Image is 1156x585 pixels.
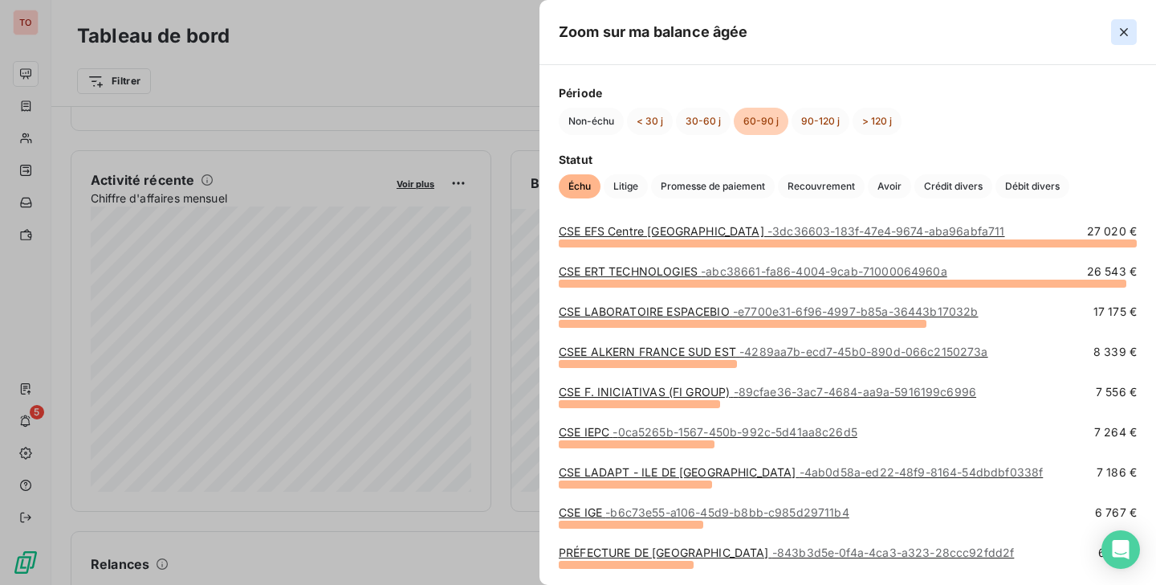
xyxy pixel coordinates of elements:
span: 8 339 € [1093,344,1137,360]
a: CSE IEPC [559,425,857,439]
span: - 843b3d5e-0f4a-4ca3-a323-28ccc92fdd2f [772,546,1015,559]
a: CSE ERT TECHNOLOGIES [559,264,947,278]
a: CSE LABORATOIRE ESPACEBIO [559,305,978,318]
span: 6 767 € [1095,505,1137,521]
span: - abc38661-fa86-4004-9cab-71000064960a [701,264,947,278]
button: 90-120 j [792,108,849,135]
span: Statut [559,151,1137,168]
span: - 89cfae36-3ac7-4684-aa9a-5916199c6996 [734,385,977,399]
span: - 4ab0d58a-ed22-48f9-8164-54dbdbf0338f [800,465,1044,479]
button: Échu [559,174,600,198]
a: CSEE ALKERN FRANCE SUD EST [559,345,988,358]
span: 6 311 € [1098,545,1137,561]
a: CSE IGE [559,505,849,519]
div: Open Intercom Messenger [1101,530,1140,569]
button: Promesse de paiement [651,174,775,198]
a: CSE LADAPT - ILE DE [GEOGRAPHIC_DATA] [559,465,1043,479]
span: 17 175 € [1093,304,1137,320]
span: Période [559,84,1137,101]
span: - e7700e31-6f96-4997-b85a-36443b17032b [733,305,979,318]
button: Litige [604,174,648,198]
h5: Zoom sur ma balance âgée [559,21,748,43]
a: PRÉFECTURE DE [GEOGRAPHIC_DATA] [559,546,1014,559]
button: Débit divers [995,174,1069,198]
span: 26 543 € [1087,264,1137,280]
button: Crédit divers [914,174,992,198]
a: CSE F. INICIATIVAS (FI GROUP) [559,385,976,399]
button: 60-90 j [734,108,788,135]
span: - 4289aa7b-ecd7-45b0-890d-066c2150273a [739,345,988,358]
span: 27 020 € [1087,223,1137,239]
span: - 0ca5265b-1567-450b-992c-5d41aa8c26d5 [613,425,857,439]
button: < 30 j [627,108,673,135]
button: > 120 j [853,108,902,135]
button: Recouvrement [778,174,865,198]
span: - 3dc36603-183f-47e4-9674-aba96abfa711 [767,224,1005,238]
span: 7 264 € [1094,424,1137,440]
button: Avoir [868,174,911,198]
a: CSE EFS Centre [GEOGRAPHIC_DATA] [559,224,1005,238]
span: 7 556 € [1096,384,1137,400]
button: Non-échu [559,108,624,135]
span: - b6c73e55-a106-45d9-b8bb-c985d29711b4 [605,505,849,519]
span: 7 186 € [1097,464,1137,481]
button: 30-60 j [676,108,731,135]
